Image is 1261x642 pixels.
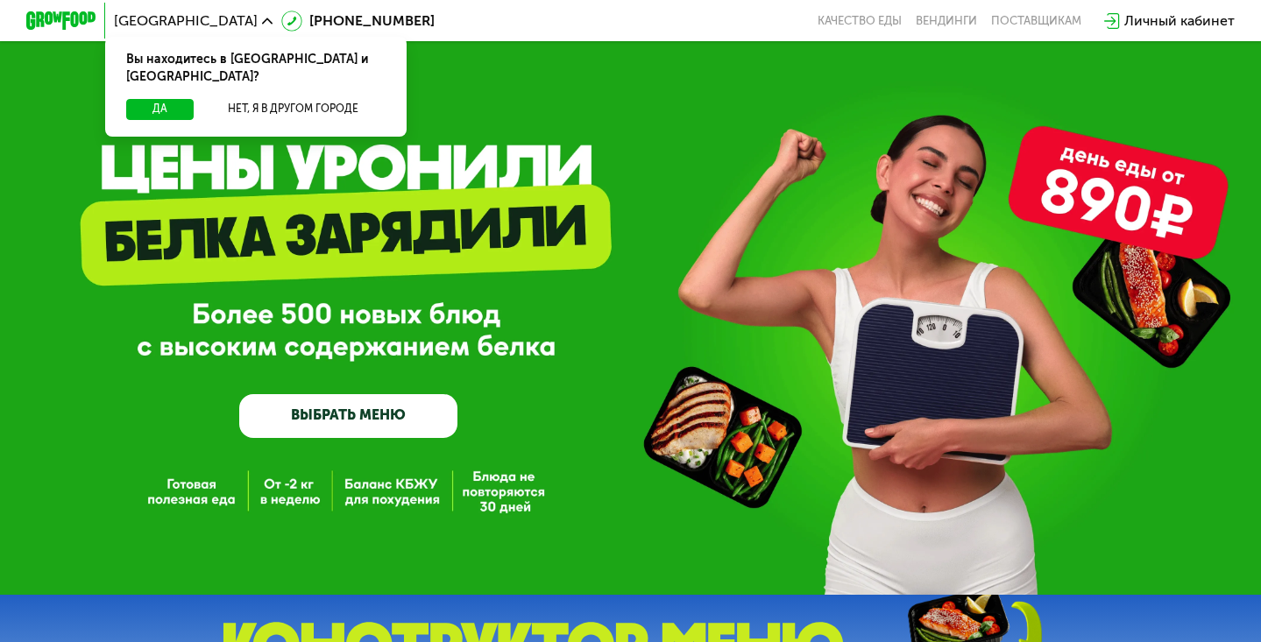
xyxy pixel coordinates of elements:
[991,14,1081,28] div: поставщикам
[818,14,902,28] a: Качество еды
[201,99,386,120] button: Нет, я в другом городе
[916,14,977,28] a: Вендинги
[239,394,457,438] a: ВЫБРАТЬ МЕНЮ
[105,37,407,100] div: Вы находитесь в [GEOGRAPHIC_DATA] и [GEOGRAPHIC_DATA]?
[126,99,194,120] button: Да
[1124,11,1235,32] div: Личный кабинет
[114,14,258,28] span: [GEOGRAPHIC_DATA]
[281,11,435,32] a: [PHONE_NUMBER]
